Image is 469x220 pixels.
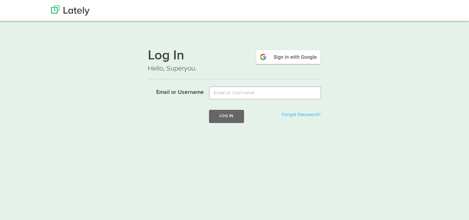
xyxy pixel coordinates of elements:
[209,86,321,99] input: Email or Username
[255,49,321,65] img: google-signin.png
[143,86,204,97] label: Email or Username
[282,112,320,117] a: Forgot Password?
[148,64,321,74] p: Hello, Superyou.
[209,110,244,123] button: Log In
[51,5,90,16] img: Lately
[148,49,321,64] h1: Log In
